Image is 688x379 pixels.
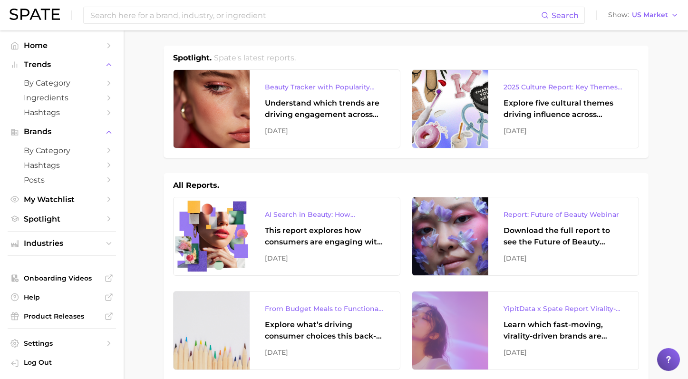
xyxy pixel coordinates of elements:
span: by Category [24,146,100,155]
span: Hashtags [24,108,100,117]
span: Trends [24,60,100,69]
div: Understand which trends are driving engagement across platforms in the skin, hair, makeup, and fr... [265,97,385,120]
a: Product Releases [8,309,116,323]
span: Search [552,11,579,20]
a: Log out. Currently logged in with e-mail hello@baibiosciences.com. [8,355,116,371]
a: Help [8,290,116,304]
input: Search here for a brand, industry, or ingredient [89,7,541,23]
div: [DATE] [265,253,385,264]
a: Hashtags [8,158,116,173]
a: My Watchlist [8,192,116,207]
div: [DATE] [265,125,385,136]
span: US Market [632,12,668,18]
span: My Watchlist [24,195,100,204]
div: From Budget Meals to Functional Snacks: Food & Beverage Trends Shaping Consumer Behavior This Sch... [265,303,385,314]
a: Ingredients [8,90,116,105]
span: Settings [24,339,100,348]
span: Hashtags [24,161,100,170]
div: Learn which fast-moving, virality-driven brands are leading the pack, the risks of viral growth, ... [504,319,623,342]
div: Report: Future of Beauty Webinar [504,209,623,220]
a: From Budget Meals to Functional Snacks: Food & Beverage Trends Shaping Consumer Behavior This Sch... [173,291,400,370]
span: by Category [24,78,100,87]
a: by Category [8,76,116,90]
span: Home [24,41,100,50]
span: Brands [24,127,100,136]
h1: All Reports. [173,180,219,191]
span: Spotlight [24,214,100,224]
div: Download the full report to see the Future of Beauty trends we unpacked during the webinar. [504,225,623,248]
a: Settings [8,336,116,350]
div: This report explores how consumers are engaging with AI-powered search tools — and what it means ... [265,225,385,248]
span: Help [24,293,100,301]
div: AI Search in Beauty: How Consumers Are Using ChatGPT vs. Google Search [265,209,385,220]
span: Show [608,12,629,18]
div: YipitData x Spate Report Virality-Driven Brands Are Taking a Slice of the Beauty Pie [504,303,623,314]
img: SPATE [10,9,60,20]
a: Spotlight [8,212,116,226]
span: Onboarding Videos [24,274,100,282]
a: Hashtags [8,105,116,120]
a: Home [8,38,116,53]
a: Posts [8,173,116,187]
h1: Spotlight. [173,52,212,64]
button: ShowUS Market [606,9,681,21]
a: Beauty Tracker with Popularity IndexUnderstand which trends are driving engagement across platfor... [173,69,400,148]
a: by Category [8,143,116,158]
h2: Spate's latest reports. [214,52,296,64]
a: Report: Future of Beauty WebinarDownload the full report to see the Future of Beauty trends we un... [412,197,639,276]
span: Industries [24,239,100,248]
div: Explore five cultural themes driving influence across beauty, food, and pop culture. [504,97,623,120]
div: [DATE] [504,125,623,136]
a: 2025 Culture Report: Key Themes That Are Shaping Consumer DemandExplore five cultural themes driv... [412,69,639,148]
a: AI Search in Beauty: How Consumers Are Using ChatGPT vs. Google SearchThis report explores how co... [173,197,400,276]
div: Explore what’s driving consumer choices this back-to-school season From budget-friendly meals to ... [265,319,385,342]
button: Brands [8,125,116,139]
div: Beauty Tracker with Popularity Index [265,81,385,93]
span: Ingredients [24,93,100,102]
div: [DATE] [504,347,623,358]
span: Posts [24,175,100,185]
button: Industries [8,236,116,251]
div: [DATE] [265,347,385,358]
span: Log Out [24,358,108,367]
button: Trends [8,58,116,72]
span: Product Releases [24,312,100,321]
div: 2025 Culture Report: Key Themes That Are Shaping Consumer Demand [504,81,623,93]
a: YipitData x Spate Report Virality-Driven Brands Are Taking a Slice of the Beauty PieLearn which f... [412,291,639,370]
div: [DATE] [504,253,623,264]
a: Onboarding Videos [8,271,116,285]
